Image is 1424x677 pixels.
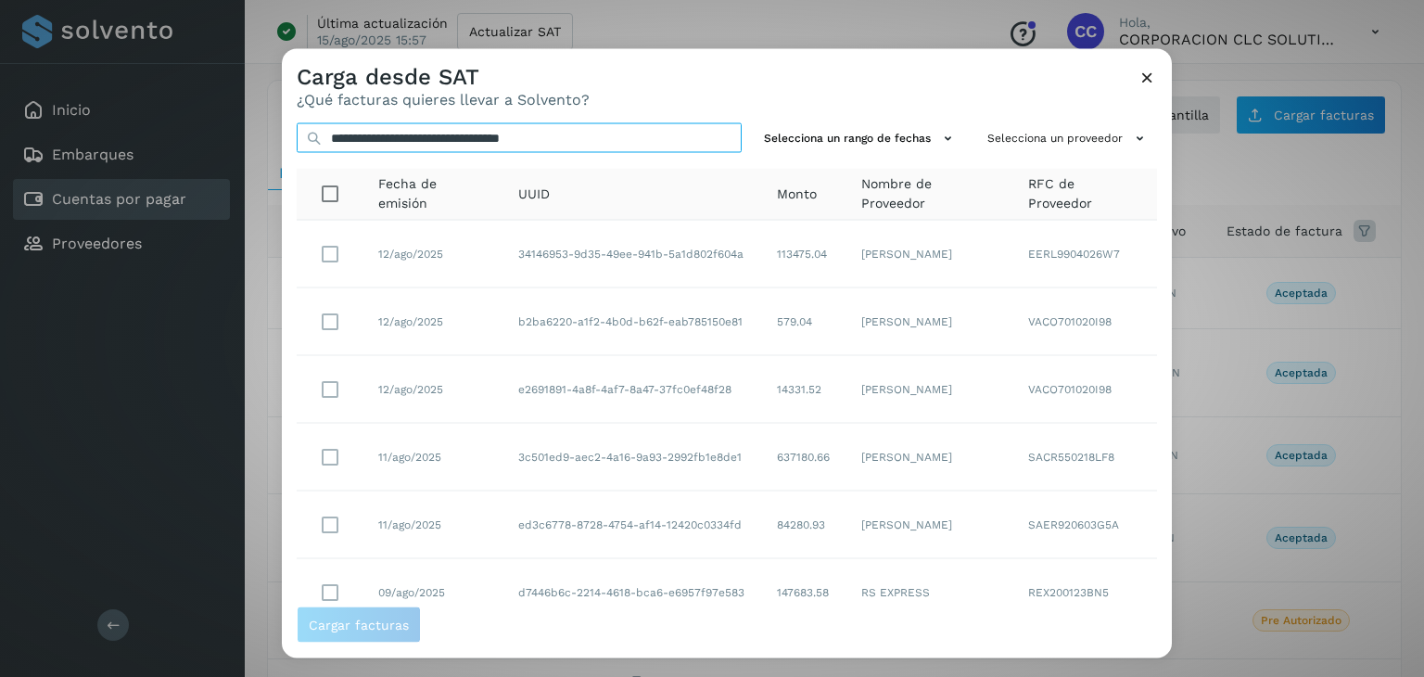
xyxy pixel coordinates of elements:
[1013,220,1157,287] td: EERL9904026W7
[503,558,763,626] td: d7446b6c-2214-4618-bca6-e6957f97e583
[980,123,1157,154] button: Selecciona un proveedor
[1013,287,1157,355] td: VACO701020I98
[756,123,965,154] button: Selecciona un rango de fechas
[363,220,503,287] td: 12/ago/2025
[1028,174,1142,213] span: RFC de Proveedor
[846,491,1013,558] td: [PERSON_NAME]
[503,355,763,423] td: e2691891-4a8f-4af7-8a47-37fc0ef48f28
[503,287,763,355] td: b2ba6220-a1f2-4b0d-b62f-eab785150e81
[378,174,489,213] span: Fecha de emisión
[309,619,409,632] span: Cargar facturas
[846,558,1013,626] td: RS EXPRESS
[861,174,998,213] span: Nombre de Proveedor
[1013,355,1157,423] td: VACO701020I98
[1013,423,1157,491] td: SACR550218LF8
[846,220,1013,287] td: [PERSON_NAME]
[762,423,846,491] td: 637180.66
[777,184,817,203] span: Monto
[762,287,846,355] td: 579.04
[846,287,1013,355] td: [PERSON_NAME]
[503,220,763,287] td: 34146953-9d35-49ee-941b-5a1d802f604a
[1013,491,1157,558] td: SAER920603G5A
[363,491,503,558] td: 11/ago/2025
[846,423,1013,491] td: [PERSON_NAME]
[503,491,763,558] td: ed3c6778-8728-4754-af14-12420c0334fd
[762,355,846,423] td: 14331.52
[762,220,846,287] td: 113475.04
[1013,558,1157,626] td: REX200123BN5
[503,423,763,491] td: 3c501ed9-aec2-4a16-9a93-2992fb1e8de1
[762,558,846,626] td: 147683.58
[297,64,590,91] h3: Carga desde SAT
[297,90,590,108] p: ¿Qué facturas quieres llevar a Solvento?
[297,607,421,644] button: Cargar facturas
[363,355,503,423] td: 12/ago/2025
[363,423,503,491] td: 11/ago/2025
[363,558,503,626] td: 09/ago/2025
[846,355,1013,423] td: [PERSON_NAME]
[518,184,550,203] span: UUID
[363,287,503,355] td: 12/ago/2025
[762,491,846,558] td: 84280.93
